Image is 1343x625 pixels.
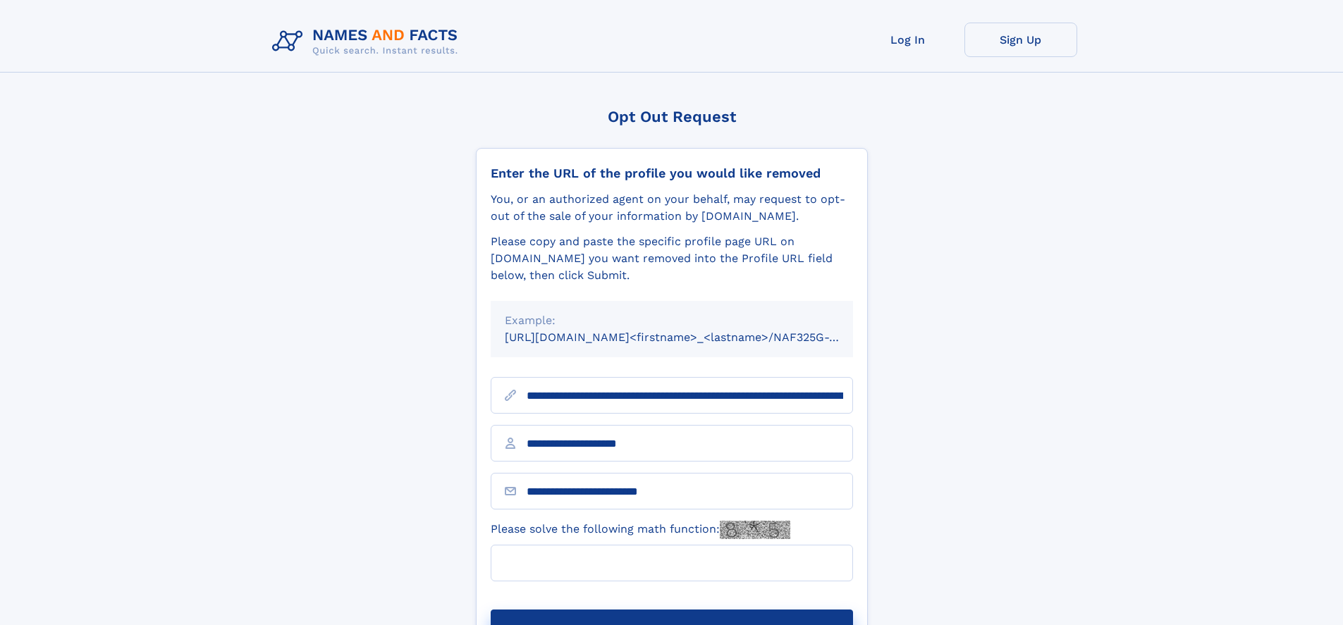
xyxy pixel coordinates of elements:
label: Please solve the following math function: [491,521,790,539]
div: Opt Out Request [476,108,868,125]
div: Example: [505,312,839,329]
a: Sign Up [964,23,1077,57]
div: Please copy and paste the specific profile page URL on [DOMAIN_NAME] you want removed into the Pr... [491,233,853,284]
a: Log In [852,23,964,57]
small: [URL][DOMAIN_NAME]<firstname>_<lastname>/NAF325G-xxxxxxxx [505,330,880,344]
div: You, or an authorized agent on your behalf, may request to opt-out of the sale of your informatio... [491,191,853,225]
div: Enter the URL of the profile you would like removed [491,166,853,181]
img: Logo Names and Facts [266,23,470,61]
